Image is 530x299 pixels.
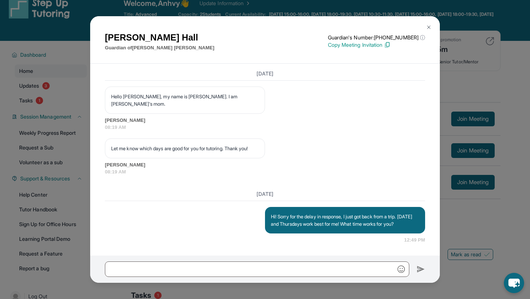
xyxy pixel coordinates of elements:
[105,70,425,77] h3: [DATE]
[404,236,425,244] span: 12:49 PM
[328,41,425,49] p: Copy Meeting Invitation
[105,161,425,169] span: [PERSON_NAME]
[397,265,405,273] img: Emoji
[271,213,419,228] p: Hi! Sorry for the delay in response, I just got back from a trip. [DATE] and Thursdays work best ...
[426,24,432,30] img: Close Icon
[105,168,425,176] span: 08:19 AM
[105,117,425,124] span: [PERSON_NAME]
[384,42,391,48] img: Copy Icon
[105,31,214,44] h1: [PERSON_NAME] Hall
[105,124,425,131] span: 08:19 AM
[328,34,425,41] p: Guardian's Number: [PHONE_NUMBER]
[504,273,524,293] button: chat-button
[420,34,425,41] span: ⓘ
[111,93,259,108] p: Hello [PERSON_NAME], my name is [PERSON_NAME]. I am [PERSON_NAME]'s mom.
[111,145,259,152] p: Let me know which days are good for you for tutoring. Thank you!
[105,190,425,198] h3: [DATE]
[105,44,214,52] p: Guardian of [PERSON_NAME] [PERSON_NAME]
[417,265,425,274] img: Send icon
